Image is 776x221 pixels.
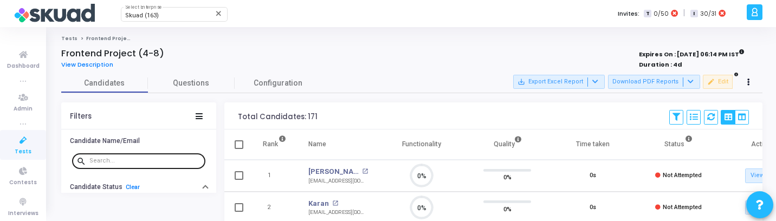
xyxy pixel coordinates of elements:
span: | [683,8,685,19]
a: Tests [61,35,77,42]
a: Clear [126,184,140,191]
div: Name [308,138,326,150]
span: 30/31 [700,9,716,18]
button: Edit [703,75,733,89]
strong: Duration : 4d [639,60,682,69]
div: [EMAIL_ADDRESS][DOMAIN_NAME] [308,209,368,217]
mat-icon: Clear [215,9,223,18]
button: Export Excel Report [513,75,605,89]
td: 1 [251,160,298,192]
span: Admin [14,105,33,114]
img: logo [14,3,95,24]
span: Questions [148,77,235,89]
mat-icon: open_in_new [362,168,368,174]
span: Tests [15,147,31,157]
button: Candidate Name/Email [61,132,216,149]
div: View Options [721,110,749,125]
span: Interviews [8,209,38,218]
span: 0% [503,203,512,214]
div: Time taken [576,138,610,150]
th: Rank [251,129,298,160]
strong: Expires On : [DATE] 06:14 PM IST [639,47,745,59]
span: Configuration [254,77,302,89]
label: Invites: [618,9,639,18]
div: 0s [590,203,596,212]
button: Candidate StatusClear [61,179,216,196]
span: Dashboard [7,62,40,71]
span: Candidates [61,77,148,89]
h6: Candidate Name/Email [70,137,140,145]
div: 0s [590,171,596,180]
div: Total Candidates: 171 [238,113,318,121]
h4: Frontend Project (4-8) [61,48,164,59]
span: Contests [9,178,37,187]
span: 0% [503,172,512,183]
span: Not Attempted [663,172,702,179]
mat-icon: search [76,156,89,166]
div: [EMAIL_ADDRESS][DOMAIN_NAME] [308,177,368,185]
nav: breadcrumb [61,35,762,42]
mat-icon: save_alt [518,78,525,86]
input: Search... [89,158,201,164]
span: T [644,10,651,18]
mat-icon: open_in_new [332,200,338,206]
button: Download PDF Reports [608,75,700,89]
h6: Candidate Status [70,183,122,191]
span: View Description [61,60,113,69]
span: Frontend Project (4-8) [86,35,148,42]
span: 0/50 [654,9,669,18]
th: Status [636,129,721,160]
a: Karan [308,198,329,209]
div: Filters [70,112,92,121]
mat-icon: edit [707,78,715,86]
th: Quality [464,129,550,160]
span: I [690,10,697,18]
span: Skuad (163) [125,12,159,19]
span: Not Attempted [663,204,702,211]
th: Functionality [379,129,464,160]
a: View Description [61,61,121,68]
a: [PERSON_NAME] [308,166,359,177]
